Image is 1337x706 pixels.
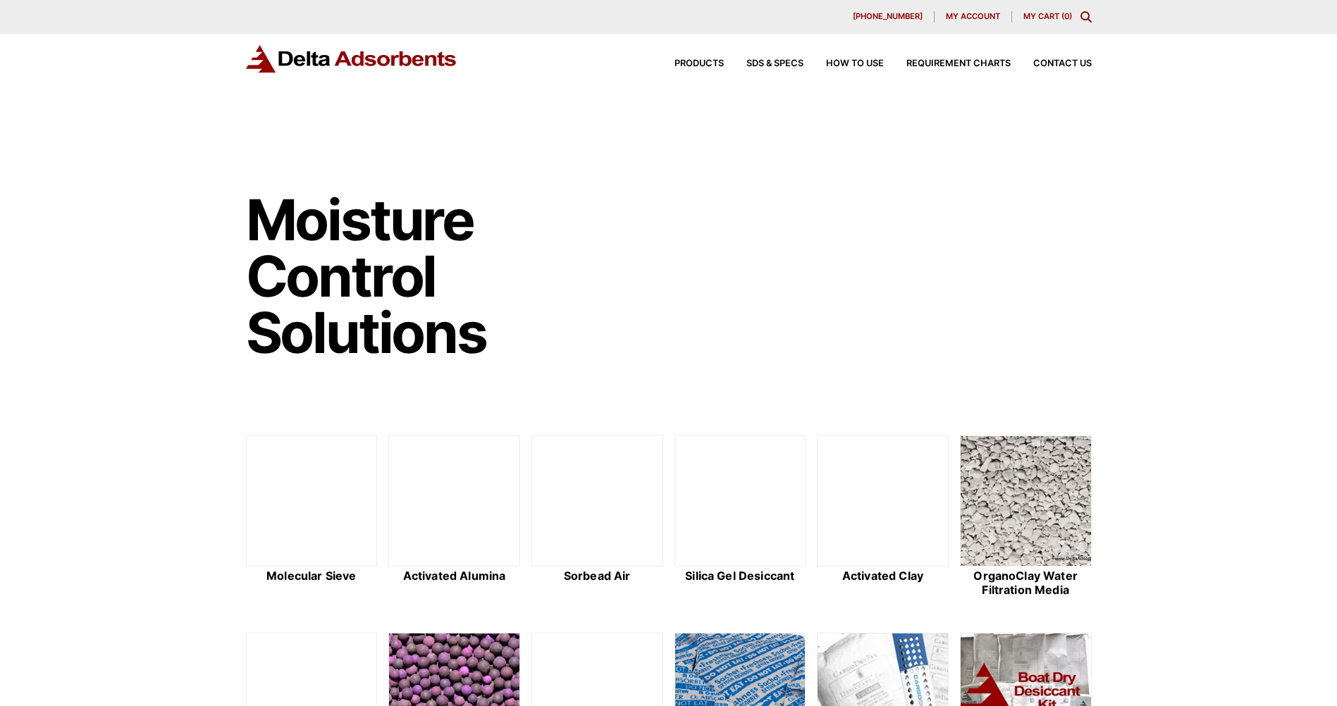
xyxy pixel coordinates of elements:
a: Sorbead Air [531,435,663,599]
span: Contact Us [1033,59,1092,68]
h2: Activated Clay [817,569,949,583]
img: Image [531,106,1092,390]
a: Contact Us [1011,59,1092,68]
a: Requirement Charts [884,59,1011,68]
a: SDS & SPECS [724,59,803,68]
h2: Silica Gel Desiccant [674,569,806,583]
h2: Sorbead Air [531,569,663,583]
a: My account [935,11,1012,23]
a: OrganoClay Water Filtration Media [960,435,1092,599]
span: SDS & SPECS [746,59,803,68]
h2: OrganoClay Water Filtration Media [960,569,1092,596]
h1: Moisture Control Solutions [246,192,518,361]
a: [PHONE_NUMBER] [842,11,935,23]
div: Toggle Modal Content [1080,11,1092,23]
a: Products [652,59,724,68]
h2: Molecular Sieve [246,569,378,583]
a: My Cart (0) [1023,11,1072,21]
span: 0 [1064,11,1069,21]
h2: Activated Alumina [388,569,520,583]
span: Products [674,59,724,68]
a: How to Use [803,59,884,68]
img: Delta Adsorbents [246,45,457,73]
a: Molecular Sieve [246,435,378,599]
a: Activated Alumina [388,435,520,599]
span: How to Use [826,59,884,68]
a: Silica Gel Desiccant [674,435,806,599]
a: Activated Clay [817,435,949,599]
span: My account [946,13,1000,20]
span: Requirement Charts [906,59,1011,68]
span: [PHONE_NUMBER] [853,13,923,20]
